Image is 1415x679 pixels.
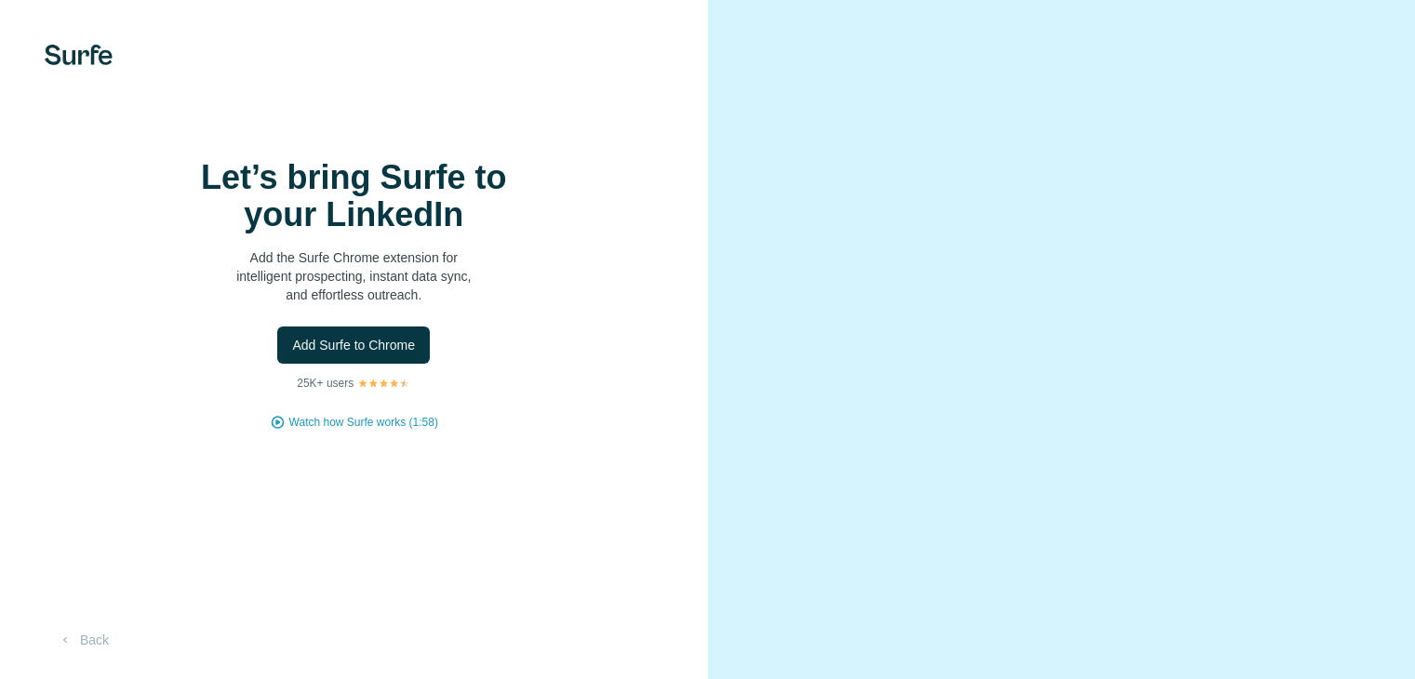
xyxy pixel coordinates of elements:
img: Rating Stars [357,378,410,389]
img: Surfe's logo [45,45,113,65]
button: Add Surfe to Chrome [277,326,430,364]
button: Watch how Surfe works (1:58) [289,414,438,431]
p: Add the Surfe Chrome extension for intelligent prospecting, instant data sync, and effortless out... [167,248,540,304]
p: 25K+ users [297,375,354,392]
h1: Let’s bring Surfe to your LinkedIn [167,159,540,233]
span: Add Surfe to Chrome [292,336,415,354]
button: Back [45,623,122,657]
